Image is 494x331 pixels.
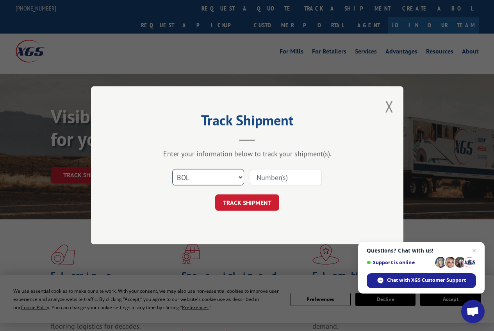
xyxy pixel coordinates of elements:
[130,115,364,130] h2: Track Shipment
[215,195,279,211] button: TRACK SHIPMENT
[367,260,432,265] span: Support is online
[469,246,479,255] span: Close chat
[130,149,364,158] div: Enter your information below to track your shipment(s).
[250,169,322,186] input: Number(s)
[385,96,394,117] button: Close modal
[367,247,476,254] span: Questions? Chat with us!
[387,277,466,284] span: Chat with XGS Customer Support
[367,273,476,288] div: Chat with XGS Customer Support
[461,300,485,323] div: Open chat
